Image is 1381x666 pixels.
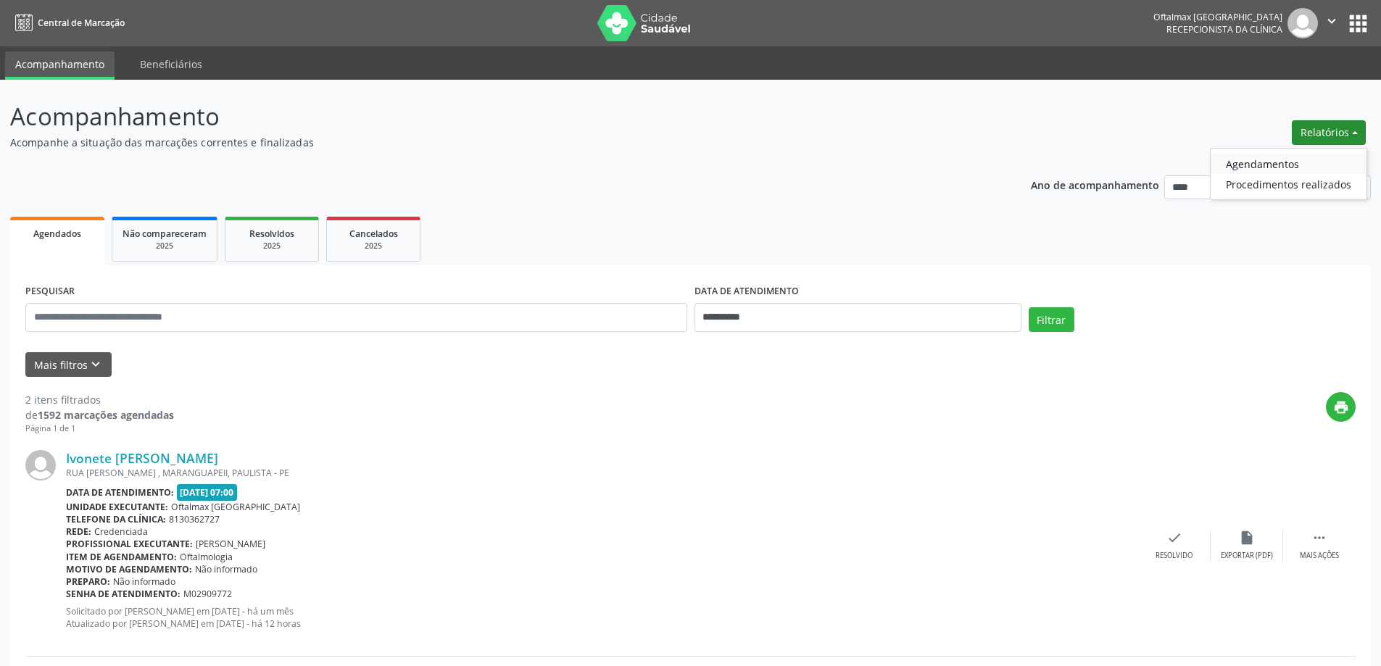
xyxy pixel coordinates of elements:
[1292,120,1366,145] button: Relatórios
[66,538,193,550] b: Profissional executante:
[1311,530,1327,546] i: 
[337,241,410,251] div: 2025
[1287,8,1318,38] img: img
[1166,23,1282,36] span: Recepcionista da clínica
[169,513,220,525] span: 8130362727
[66,450,218,466] a: Ivonete [PERSON_NAME]
[66,467,1138,479] div: RUA [PERSON_NAME] , MARANGUAPEII, PAULISTA - PE
[1156,551,1193,561] div: Resolvido
[94,525,148,538] span: Credenciada
[66,525,91,538] b: Rede:
[25,450,56,480] img: img
[1210,148,1367,200] ul: Relatórios
[10,135,963,150] p: Acompanhe a situação das marcações correntes e finalizadas
[5,51,115,80] a: Acompanhamento
[1300,551,1339,561] div: Mais ações
[1333,399,1349,415] i: print
[33,228,81,240] span: Agendados
[1031,175,1159,193] p: Ano de acompanhamento
[123,241,207,251] div: 2025
[1153,11,1282,23] div: Oftalmax [GEOGRAPHIC_DATA]
[349,228,398,240] span: Cancelados
[66,605,1138,630] p: Solicitado por [PERSON_NAME] em [DATE] - há um mês Atualizado por [PERSON_NAME] em [DATE] - há 12...
[66,551,177,563] b: Item de agendamento:
[196,538,265,550] span: [PERSON_NAME]
[249,228,294,240] span: Resolvidos
[25,407,174,423] div: de
[25,352,112,378] button: Mais filtroskeyboard_arrow_down
[66,563,192,575] b: Motivo de agendamento:
[113,575,175,588] span: Não informado
[1211,174,1367,194] a: Procedimentos realizados
[1326,392,1356,422] button: print
[66,588,181,600] b: Senha de atendimento:
[88,357,104,372] i: keyboard_arrow_down
[171,501,300,513] span: Oftalmax [GEOGRAPHIC_DATA]
[25,280,75,303] label: PESQUISAR
[694,280,799,303] label: DATA DE ATENDIMENTO
[38,408,174,422] strong: 1592 marcações agendadas
[66,501,168,513] b: Unidade executante:
[130,51,212,77] a: Beneficiários
[236,241,308,251] div: 2025
[180,551,233,563] span: Oftalmologia
[183,588,232,600] span: M02909772
[195,563,257,575] span: Não informado
[25,423,174,435] div: Página 1 de 1
[1345,11,1371,36] button: apps
[10,99,963,135] p: Acompanhamento
[177,484,238,501] span: [DATE] 07:00
[1318,8,1345,38] button: 
[10,11,125,35] a: Central de Marcação
[1211,154,1367,174] a: Agendamentos
[1324,13,1340,29] i: 
[38,17,125,29] span: Central de Marcação
[1166,530,1182,546] i: check
[1239,530,1255,546] i: insert_drive_file
[1029,307,1074,332] button: Filtrar
[66,513,166,525] b: Telefone da clínica:
[25,392,174,407] div: 2 itens filtrados
[1221,551,1273,561] div: Exportar (PDF)
[66,575,110,588] b: Preparo:
[66,486,174,499] b: Data de atendimento:
[123,228,207,240] span: Não compareceram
